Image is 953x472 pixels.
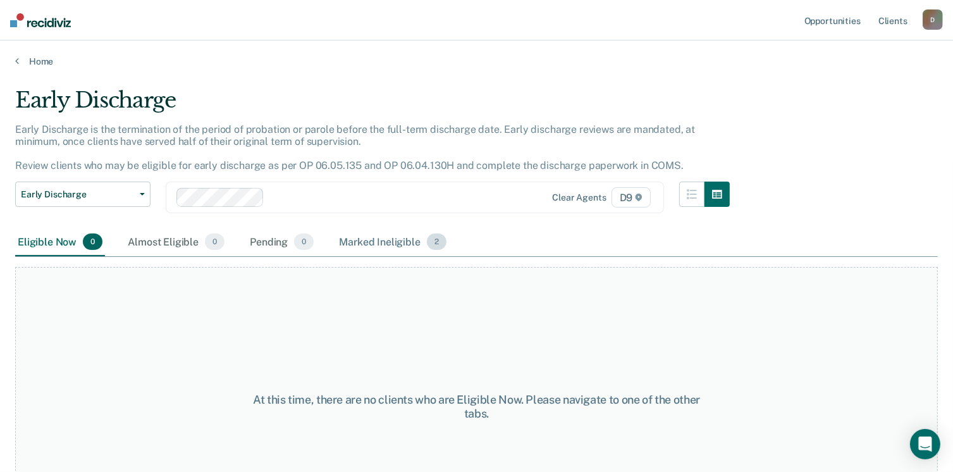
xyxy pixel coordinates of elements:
button: Early Discharge [15,182,151,207]
div: Marked Ineligible2 [336,228,449,256]
span: 0 [205,233,224,250]
div: Eligible Now0 [15,228,105,256]
div: Open Intercom Messenger [910,429,940,459]
div: Early Discharge [15,87,730,123]
span: 0 [83,233,102,250]
span: 2 [427,233,446,250]
div: Pending0 [247,228,316,256]
span: 0 [294,233,314,250]
button: D [923,9,943,30]
span: D9 [612,187,651,208]
div: At this time, there are no clients who are Eligible Now. Please navigate to one of the other tabs. [246,393,707,420]
img: Recidiviz [10,13,71,27]
span: Early Discharge [21,189,135,200]
a: Home [15,56,938,67]
div: Clear agents [552,192,606,203]
p: Early Discharge is the termination of the period of probation or parole before the full-term disc... [15,123,695,172]
div: Almost Eligible0 [125,228,227,256]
